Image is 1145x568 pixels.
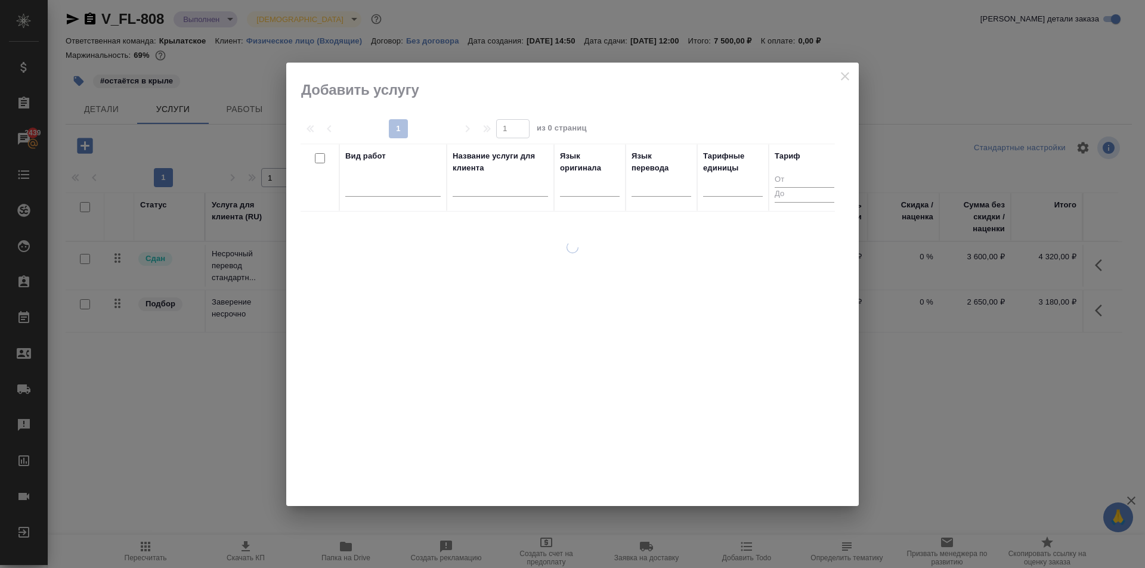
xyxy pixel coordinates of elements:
div: Вид работ [345,150,386,162]
div: Тариф [775,150,800,162]
div: Название услуги для клиента [453,150,548,174]
div: Тарифные единицы [703,150,763,174]
div: Язык оригинала [560,150,620,174]
div: Язык перевода [632,150,691,174]
input: До [775,187,834,202]
input: От [775,173,834,188]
